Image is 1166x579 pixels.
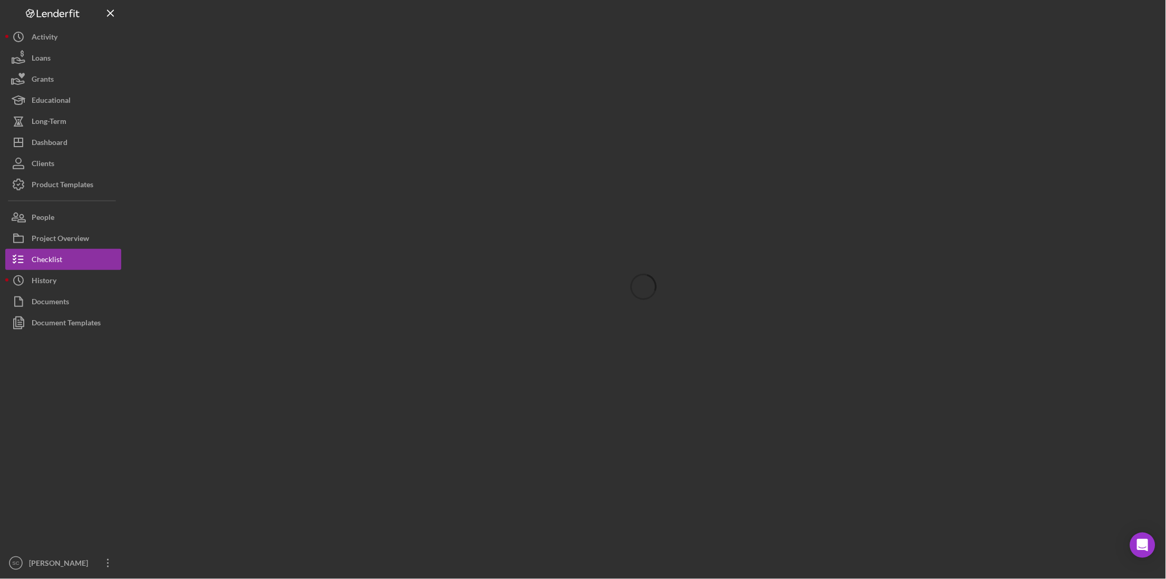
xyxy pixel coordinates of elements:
button: Loans [5,47,121,69]
button: People [5,207,121,228]
button: Clients [5,153,121,174]
button: Checklist [5,249,121,270]
button: Documents [5,291,121,312]
div: Product Templates [32,174,93,198]
button: Dashboard [5,132,121,153]
div: Educational [32,90,71,113]
button: History [5,270,121,291]
div: Clients [32,153,54,177]
button: Long-Term [5,111,121,132]
div: History [32,270,56,294]
div: Document Templates [32,312,101,336]
div: Checklist [32,249,62,273]
button: Educational [5,90,121,111]
button: Activity [5,26,121,47]
div: Loans [32,47,51,71]
div: People [32,207,54,230]
div: Grants [32,69,54,92]
div: Project Overview [32,228,89,252]
button: SC[PERSON_NAME] [5,553,121,574]
div: Activity [32,26,57,50]
button: Grants [5,69,121,90]
text: SC [12,561,19,566]
button: Document Templates [5,312,121,333]
div: Dashboard [32,132,67,156]
div: Long-Term [32,111,66,134]
div: Documents [32,291,69,315]
div: Open Intercom Messenger [1130,533,1155,558]
button: Project Overview [5,228,121,249]
div: [PERSON_NAME] [26,553,95,576]
button: Product Templates [5,174,121,195]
